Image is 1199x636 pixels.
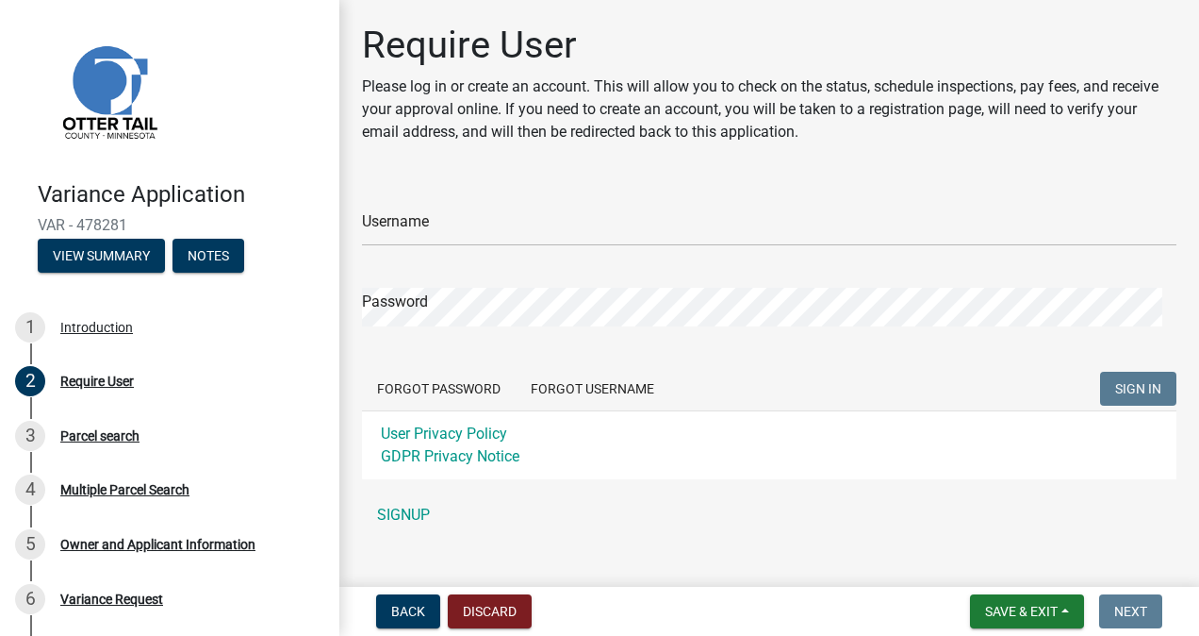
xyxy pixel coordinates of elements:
div: 3 [15,421,45,451]
button: SIGN IN [1100,372,1176,406]
span: SIGN IN [1115,381,1161,396]
div: 6 [15,584,45,614]
button: Forgot Username [516,372,669,406]
img: Otter Tail County, Minnesota [38,20,179,161]
div: Owner and Applicant Information [60,538,255,551]
wm-modal-confirm: Notes [172,249,244,264]
wm-modal-confirm: Summary [38,249,165,264]
button: View Summary [38,239,165,273]
h4: Variance Application [38,181,324,209]
div: Introduction [60,321,133,334]
button: Save & Exit [970,594,1084,628]
button: Forgot Password [362,372,516,406]
button: Notes [172,239,244,273]
span: Back [391,604,425,619]
p: Please log in or create an account. This will allow you to check on the status, schedule inspecti... [362,75,1176,143]
div: 4 [15,475,45,505]
button: Discard [448,594,532,628]
div: 1 [15,312,45,343]
a: SIGNUP [362,496,1176,534]
a: User Privacy Policy [381,425,507,443]
div: Parcel search [60,429,140,443]
button: Back [376,594,440,628]
div: Variance Request [60,593,163,606]
div: Require User [60,375,134,388]
div: 5 [15,529,45,560]
span: Next [1114,604,1147,619]
a: GDPR Privacy Notice [381,447,519,465]
span: VAR - 478281 [38,216,302,234]
h1: Require User [362,23,1176,68]
div: 2 [15,366,45,396]
div: Multiple Parcel Search [60,483,189,496]
span: Save & Exit [985,604,1058,619]
button: Next [1099,594,1162,628]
